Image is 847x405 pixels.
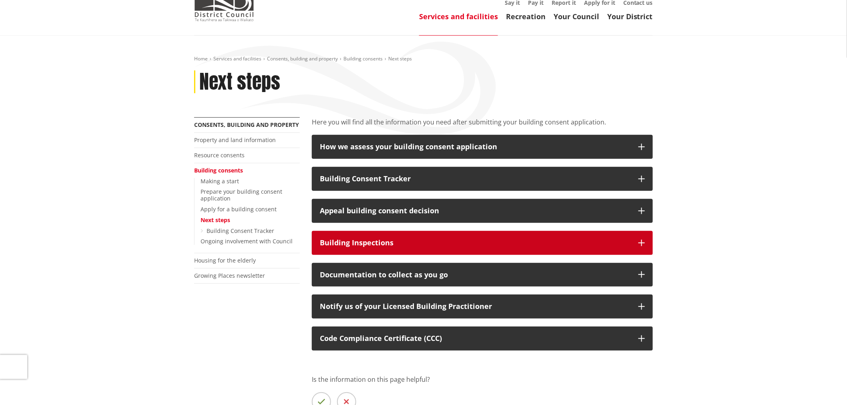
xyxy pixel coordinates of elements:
[312,295,653,319] button: Notify us of your Licensed Building Practitioner
[312,135,653,159] button: How we assess your building consent application
[201,188,282,202] a: Prepare your building consent application
[207,227,274,235] a: Building Consent Tracker
[419,12,498,21] a: Services and facilities
[194,166,243,174] a: Building consents
[607,12,653,21] a: Your District
[213,55,261,62] a: Services and facilities
[343,55,383,62] a: Building consents
[201,205,277,213] a: Apply for a building consent
[312,167,653,191] button: Building Consent Tracker
[320,207,630,215] div: Appeal building consent decision
[194,55,208,62] a: Home
[194,257,256,264] a: Housing for the elderly
[810,371,839,400] iframe: Messenger Launcher
[194,136,276,144] a: Property and land information
[506,12,546,21] a: Recreation
[312,375,653,384] p: Is the information on this page helpful?
[199,70,280,94] h1: Next steps
[320,271,630,279] div: Documentation to collect as you go
[554,12,599,21] a: Your Council
[320,239,630,247] div: Building Inspections
[194,56,653,62] nav: breadcrumb
[194,151,245,159] a: Resource consents
[312,231,653,255] button: Building Inspections
[312,327,653,351] button: Code Compliance Certificate (CCC)
[320,143,630,151] div: How we assess your building consent application
[320,175,630,183] div: Building Consent Tracker
[201,216,230,224] a: Next steps
[201,177,239,185] a: Making a start
[267,55,338,62] a: Consents, building and property
[312,199,653,223] button: Appeal building consent decision
[201,237,293,245] a: Ongoing involvement with Council
[320,303,630,311] div: Notify us of your Licensed Building Practitioner
[194,272,265,279] a: Growing Places newsletter
[312,117,653,127] p: Here you will find all the information you need after submitting your building consent application.
[320,335,630,343] p: Code Compliance Certificate (CCC)
[388,55,412,62] span: Next steps
[194,121,299,128] a: Consents, building and property
[312,263,653,287] button: Documentation to collect as you go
